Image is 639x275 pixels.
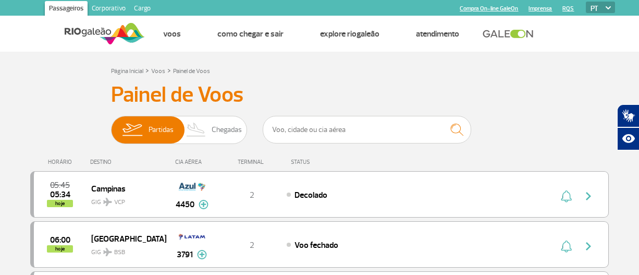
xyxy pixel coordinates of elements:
[212,116,242,144] span: Chegadas
[561,190,572,202] img: sino-painel-voo.svg
[177,248,193,261] span: 3791
[173,67,210,75] a: Painel de Voos
[294,190,327,200] span: Decolado
[167,64,171,76] a: >
[103,198,112,206] img: destiny_airplane.svg
[130,1,155,18] a: Cargo
[166,159,218,165] div: CIA AÉREA
[263,116,471,144] input: Voo, cidade ou cia aérea
[217,29,284,39] a: Como chegar e sair
[149,116,174,144] span: Partidas
[50,236,70,244] span: 2025-08-28 06:00:00
[47,200,73,207] span: hoje
[90,159,166,165] div: DESTINO
[103,248,112,256] img: destiny_airplane.svg
[47,245,73,253] span: hoje
[181,116,212,144] img: slider-desembarque
[33,159,90,165] div: HORÁRIO
[617,127,639,150] button: Abrir recursos assistivos.
[114,198,125,207] span: VCP
[562,5,574,12] a: RQS
[145,64,149,76] a: >
[199,200,208,209] img: mais-info-painel-voo.svg
[460,5,518,12] a: Compra On-line GaleOn
[151,67,165,75] a: Voos
[50,191,70,198] span: 2025-08-28 05:34:00
[111,82,528,108] h3: Painel de Voos
[320,29,379,39] a: Explore RIOgaleão
[218,159,286,165] div: TERMINAL
[561,240,572,253] img: sino-painel-voo.svg
[294,240,338,250] span: Voo fechado
[91,192,158,207] span: GIG
[50,182,70,189] span: 2025-08-28 05:45:00
[116,116,149,144] img: slider-embarque
[91,242,158,257] span: GIG
[111,67,143,75] a: Página Inicial
[416,29,459,39] a: Atendimento
[529,5,552,12] a: Imprensa
[617,104,639,150] div: Plugin de acessibilidade da Hand Talk.
[114,248,125,257] span: BSB
[286,159,371,165] div: STATUS
[91,182,158,195] span: Campinas
[88,1,130,18] a: Corporativo
[582,240,595,253] img: seta-direita-painel-voo.svg
[250,190,254,200] span: 2
[617,104,639,127] button: Abrir tradutor de língua de sinais.
[45,1,88,18] a: Passageiros
[582,190,595,202] img: seta-direita-painel-voo.svg
[176,198,194,211] span: 4450
[250,240,254,250] span: 2
[163,29,181,39] a: Voos
[197,250,207,259] img: mais-info-painel-voo.svg
[91,232,158,245] span: [GEOGRAPHIC_DATA]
